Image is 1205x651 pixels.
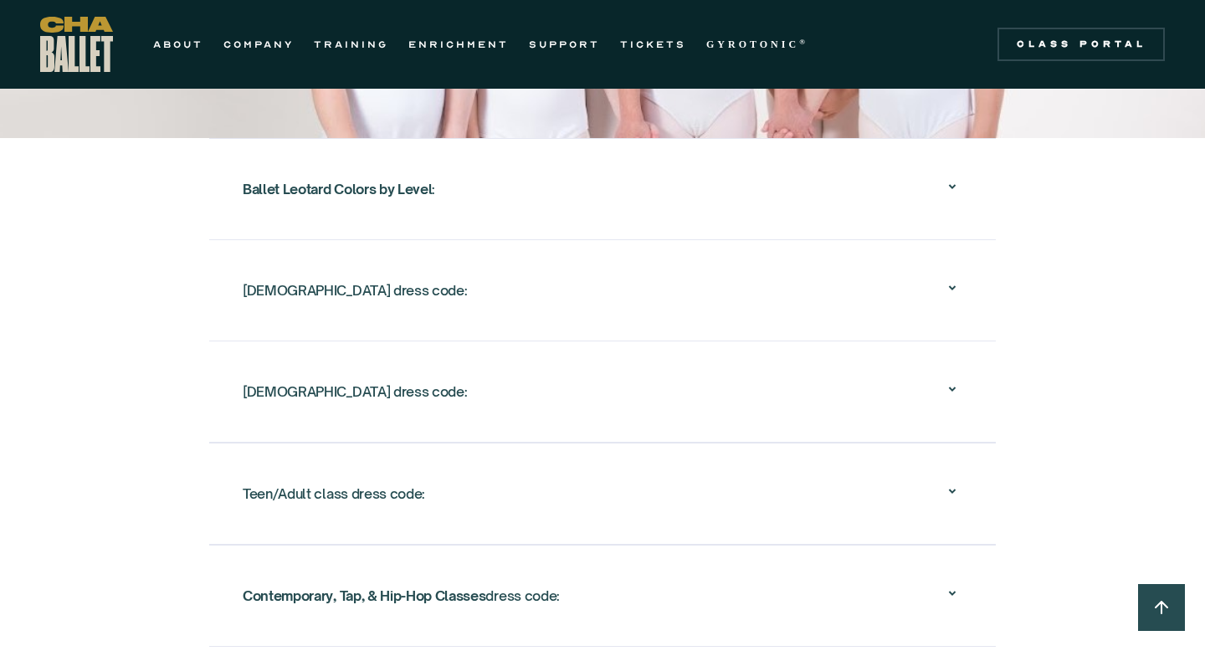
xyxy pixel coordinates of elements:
[243,377,467,407] div: [DEMOGRAPHIC_DATA] dress code:
[40,17,113,72] a: home
[706,34,808,54] a: GYROTONIC®
[243,581,560,611] div: dress code:
[314,34,388,54] a: TRAINING
[408,34,509,54] a: ENRICHMENT
[243,587,485,604] strong: Contemporary, Tap, & Hip-Hop Classes
[1008,38,1155,51] div: Class Portal
[620,34,686,54] a: TICKETS
[243,181,432,197] strong: Ballet Leotard Colors by Level
[529,34,600,54] a: SUPPORT
[243,467,962,520] div: Teen/Adult class dress code:
[223,34,294,54] a: COMPANY
[997,28,1165,61] a: Class Portal
[799,38,808,46] sup: ®
[153,34,203,54] a: ABOUT
[243,275,467,305] div: [DEMOGRAPHIC_DATA] dress code:
[243,479,425,509] div: Teen/Adult class dress code:
[706,38,799,50] strong: GYROTONIC
[243,162,962,216] div: Ballet Leotard Colors by Level:
[243,174,435,204] div: :
[243,264,962,317] div: [DEMOGRAPHIC_DATA] dress code:
[243,569,962,623] div: Contemporary, Tap, & Hip-Hop Classesdress code:
[243,365,962,418] div: [DEMOGRAPHIC_DATA] dress code:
